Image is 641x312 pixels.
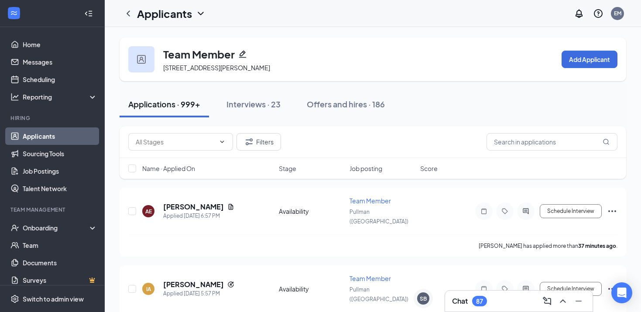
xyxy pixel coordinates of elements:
svg: UserCheck [10,223,19,232]
h5: [PERSON_NAME] [163,280,224,289]
div: Availability [279,285,344,293]
svg: Tag [500,285,510,292]
button: ComposeMessage [540,294,554,308]
svg: Note [479,285,489,292]
a: Scheduling [23,71,97,88]
input: All Stages [136,137,215,147]
svg: Reapply [227,281,234,288]
svg: Pencil [238,50,247,58]
h1: Applicants [137,6,192,21]
a: Talent Network [23,180,97,197]
svg: Collapse [84,9,93,18]
h3: Chat [452,296,468,306]
div: EM [614,10,621,17]
a: Messages [23,53,97,71]
p: [PERSON_NAME] has applied more than . [479,242,617,250]
div: 87 [476,298,483,305]
svg: Settings [10,295,19,303]
span: Name · Applied On [142,164,195,173]
h3: Team Member [163,47,235,62]
span: Pullman ([GEOGRAPHIC_DATA]) [350,209,408,225]
span: Job posting [350,164,382,173]
svg: WorkstreamLogo [10,9,18,17]
div: Open Intercom Messenger [611,282,632,303]
div: SB [420,295,427,302]
div: Applied [DATE] 5:57 PM [163,289,234,298]
svg: Note [479,208,489,215]
span: Stage [279,164,296,173]
div: Hiring [10,114,96,122]
svg: Ellipses [607,284,617,294]
div: Reporting [23,93,98,101]
button: Schedule Interview [540,204,602,218]
input: Search in applications [487,133,617,151]
div: AE [145,208,152,215]
span: Pullman ([GEOGRAPHIC_DATA]) [350,286,408,302]
a: Applicants [23,127,97,145]
svg: Filter [244,137,254,147]
div: Onboarding [23,223,90,232]
a: Home [23,36,97,53]
svg: Analysis [10,93,19,101]
span: Team Member [350,197,391,205]
svg: MagnifyingGlass [603,138,610,145]
span: [STREET_ADDRESS][PERSON_NAME] [163,64,270,72]
svg: ActiveChat [521,285,531,292]
div: IA [146,285,151,293]
div: Applied [DATE] 6:57 PM [163,212,234,220]
a: Sourcing Tools [23,145,97,162]
svg: QuestionInfo [593,8,603,19]
img: user icon [137,55,146,64]
span: Team Member [350,274,391,282]
svg: Tag [500,208,510,215]
svg: Ellipses [607,206,617,216]
button: Filter Filters [237,133,281,151]
div: Availability [279,207,344,216]
svg: ActiveChat [521,208,531,215]
b: 37 minutes ago [578,243,616,249]
button: ChevronUp [556,294,570,308]
div: Team Management [10,206,96,213]
svg: Notifications [574,8,584,19]
div: Offers and hires · 186 [307,99,385,110]
div: Switch to admin view [23,295,84,303]
a: SurveysCrown [23,271,97,289]
svg: ChevronDown [195,8,206,19]
h5: [PERSON_NAME] [163,202,224,212]
a: Team [23,237,97,254]
svg: ChevronUp [558,296,568,306]
a: Documents [23,254,97,271]
div: Interviews · 23 [226,99,281,110]
a: Job Postings [23,162,97,180]
svg: ComposeMessage [542,296,552,306]
button: Minimize [572,294,586,308]
svg: Document [227,203,234,210]
svg: ChevronLeft [123,8,134,19]
svg: Minimize [573,296,584,306]
svg: ChevronDown [219,138,226,145]
div: Applications · 999+ [128,99,200,110]
button: Schedule Interview [540,282,602,296]
button: Add Applicant [562,51,617,68]
span: Score [420,164,438,173]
